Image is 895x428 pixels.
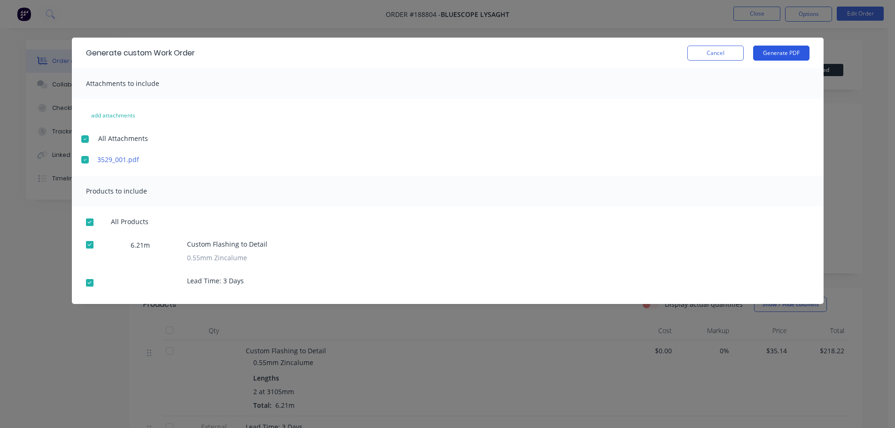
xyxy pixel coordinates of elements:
span: Products to include [86,187,147,195]
span: All Products [111,217,155,226]
a: 3529_001.pdf [97,155,262,164]
span: Attachments to include [86,79,159,88]
span: 6.21m [125,240,156,250]
button: add attachments [81,108,145,123]
div: Generate custom Work Order [86,47,195,59]
button: Cancel [687,46,744,61]
span: Custom Flashing to Detail [187,239,267,249]
button: Generate PDF [753,46,809,61]
span: Lead Time: 3 Days [187,276,244,286]
div: 0.55mm Zincalume [187,253,267,263]
span: All Attachments [98,133,148,143]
